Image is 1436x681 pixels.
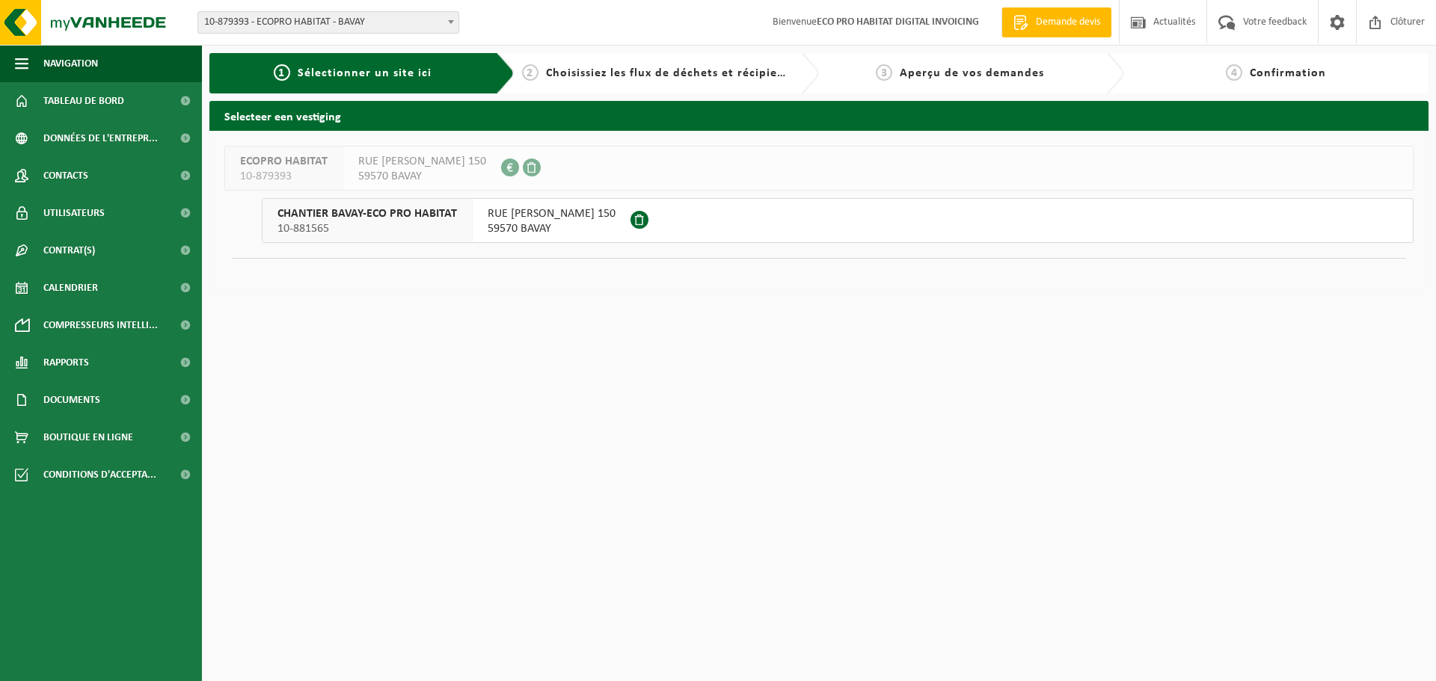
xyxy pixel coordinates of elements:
[488,221,616,236] span: 59570 BAVAY
[1032,15,1104,30] span: Demande devis
[43,194,105,232] span: Utilisateurs
[43,306,158,344] span: Compresseurs intelli...
[546,67,795,79] span: Choisissiez les flux de déchets et récipients
[43,269,98,306] span: Calendrier
[43,120,158,157] span: Données de l'entrepr...
[1226,64,1242,81] span: 4
[262,198,1414,243] button: CHANTIER BAVAY-ECO PRO HABITAT 10-881565 RUE [PERSON_NAME] 15059570 BAVAY
[43,419,133,456] span: Boutique en ligne
[240,154,328,169] span: ECOPRO HABITAT
[876,64,892,81] span: 3
[43,232,95,269] span: Contrat(s)
[488,206,616,221] span: RUE [PERSON_NAME] 150
[1250,67,1326,79] span: Confirmation
[43,157,88,194] span: Contacts
[198,12,458,33] span: 10-879393 - ECOPRO HABITAT - BAVAY
[817,16,979,28] strong: ECO PRO HABITAT DIGITAL INVOICING
[43,344,89,381] span: Rapports
[358,169,486,184] span: 59570 BAVAY
[43,456,156,493] span: Conditions d'accepta...
[43,45,98,82] span: Navigation
[522,64,538,81] span: 2
[277,221,457,236] span: 10-881565
[358,154,486,169] span: RUE [PERSON_NAME] 150
[240,169,328,184] span: 10-879393
[197,11,459,34] span: 10-879393 - ECOPRO HABITAT - BAVAY
[1001,7,1111,37] a: Demande devis
[274,64,290,81] span: 1
[43,381,100,419] span: Documents
[900,67,1044,79] span: Aperçu de vos demandes
[209,101,1429,130] h2: Selecteer een vestiging
[298,67,432,79] span: Sélectionner un site ici
[43,82,124,120] span: Tableau de bord
[277,206,457,221] span: CHANTIER BAVAY-ECO PRO HABITAT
